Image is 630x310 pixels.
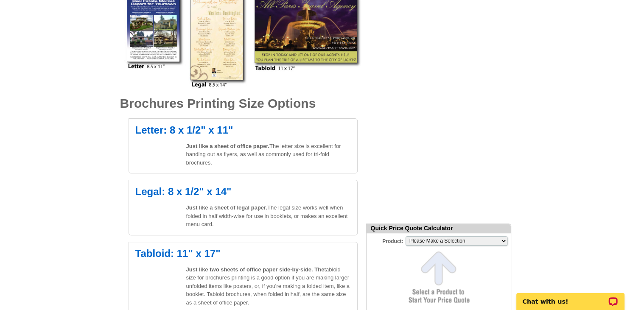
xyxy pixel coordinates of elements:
[135,249,351,259] h2: Tabloid: 11" x 17"
[135,125,351,135] h2: Letter: 8 x 1/2" x 11"
[186,204,267,211] span: Just like a sheet of legal paper.
[367,235,405,245] label: Product:
[367,224,511,233] div: Quick Price Quote Calculator
[511,283,630,310] iframe: LiveChat chat widget
[186,142,351,167] p: The letter size is excellent for handing out as flyers, as well as commonly used for tri-fold bro...
[186,265,351,307] p: tabloid size for brochures printing is a good option if you are making larger unfolded items like...
[186,143,270,149] span: Just like a sheet of office paper.
[186,266,325,273] span: Just like two sheets of office paper side-by-side. The
[135,187,351,197] h2: Legal: 8 x 1/2" x 14"
[186,204,351,229] p: The legal size works well when folded in half width-wise for use in booklets, or makes an excelle...
[120,97,358,110] h1: Brochures Printing Size Options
